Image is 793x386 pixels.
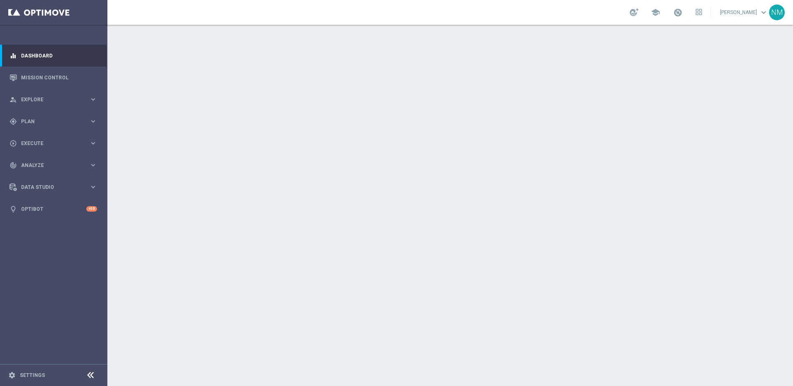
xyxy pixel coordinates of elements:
[21,163,89,168] span: Analyze
[9,118,89,125] div: Plan
[651,8,660,17] span: school
[9,162,89,169] div: Analyze
[8,372,16,379] i: settings
[9,118,97,125] button: gps_fixed Plan keyboard_arrow_right
[21,67,97,88] a: Mission Control
[9,52,17,60] i: equalizer
[9,205,17,213] i: lightbulb
[9,74,97,81] button: Mission Control
[89,139,97,147] i: keyboard_arrow_right
[9,206,97,212] button: lightbulb Optibot +10
[9,67,97,88] div: Mission Control
[9,45,97,67] div: Dashboard
[9,96,97,103] button: person_search Explore keyboard_arrow_right
[9,118,17,125] i: gps_fixed
[89,183,97,191] i: keyboard_arrow_right
[9,140,97,147] button: play_circle_outline Execute keyboard_arrow_right
[9,162,17,169] i: track_changes
[9,96,89,103] div: Explore
[89,95,97,103] i: keyboard_arrow_right
[759,8,768,17] span: keyboard_arrow_down
[21,141,89,146] span: Execute
[89,161,97,169] i: keyboard_arrow_right
[9,198,97,220] div: Optibot
[9,184,97,191] button: Data Studio keyboard_arrow_right
[89,117,97,125] i: keyboard_arrow_right
[21,97,89,102] span: Explore
[21,119,89,124] span: Plan
[9,162,97,169] button: track_changes Analyze keyboard_arrow_right
[20,373,45,378] a: Settings
[9,140,89,147] div: Execute
[769,5,785,20] div: NM
[21,198,86,220] a: Optibot
[9,52,97,59] button: equalizer Dashboard
[21,185,89,190] span: Data Studio
[9,140,17,147] i: play_circle_outline
[86,206,97,212] div: +10
[719,6,769,19] a: [PERSON_NAME]keyboard_arrow_down
[9,183,89,191] div: Data Studio
[9,96,17,103] i: person_search
[21,45,97,67] a: Dashboard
